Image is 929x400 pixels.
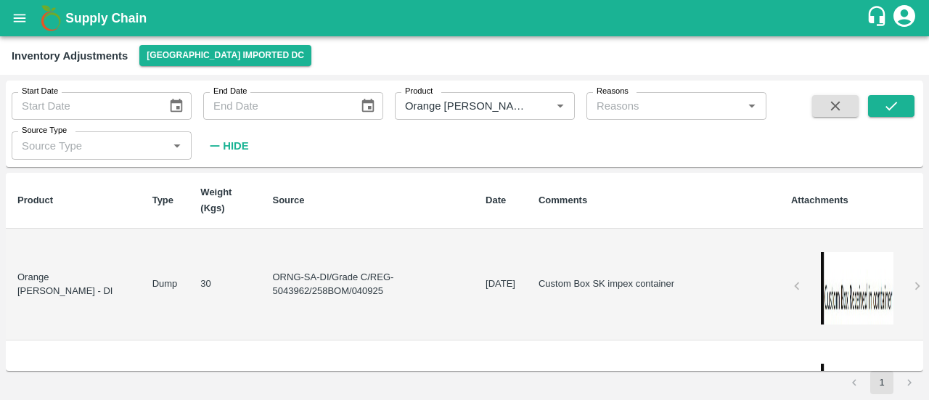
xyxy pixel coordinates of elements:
[891,3,917,33] div: account of current user
[3,1,36,35] button: open drawer
[203,134,253,158] button: Hide
[213,86,247,97] label: End Date
[870,371,893,394] button: page 1
[791,195,848,205] b: Attachments
[12,92,157,120] input: Start Date
[203,92,348,120] input: End Date
[152,195,173,205] b: Type
[840,371,923,394] nav: pagination navigation
[16,136,144,155] input: Source Type
[189,229,261,340] td: 30
[273,195,305,205] b: Source
[139,45,311,66] button: Select DC
[6,229,141,340] td: Orange [PERSON_NAME] - DI
[36,4,65,33] img: logo
[168,136,187,155] button: Open
[22,86,58,97] label: Start Date
[65,11,147,25] b: Supply Chain
[163,92,190,120] button: Choose date
[17,195,53,205] b: Product
[223,140,248,152] strong: Hide
[12,46,128,65] div: Inventory Adjustments
[591,97,719,115] input: Reasons
[551,97,570,115] button: Open
[597,86,629,97] label: Reasons
[65,8,866,28] a: Supply Chain
[354,92,382,120] button: Choose date
[405,86,433,97] label: Product
[866,5,891,31] div: customer-support
[22,125,67,136] label: Source Type
[539,195,587,205] b: Comments
[141,229,189,340] td: Dump
[742,97,761,115] button: Open
[474,229,527,340] td: [DATE]
[527,229,779,340] td: Custom Box SK impex container
[200,187,232,213] b: Weight (Kgs)
[261,229,475,340] td: ORNG-SA-DI/Grade C/REG-5043962/258BOM/040925
[486,195,506,205] b: Date
[399,97,528,115] input: Product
